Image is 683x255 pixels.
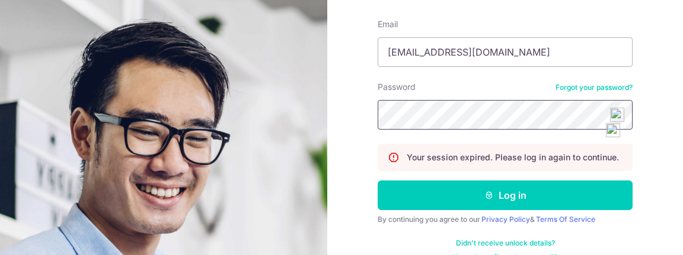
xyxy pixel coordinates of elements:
[536,215,595,224] a: Terms Of Service
[407,151,619,163] p: Your session expired. Please log in again to continue.
[378,18,398,30] label: Email
[606,123,620,137] img: npw-badge-icon-locked.svg
[610,108,624,122] img: npw-badge-icon-locked.svg
[456,238,555,248] a: Didn't receive unlock details?
[378,215,633,224] div: By continuing you agree to our &
[378,37,633,67] input: Enter your Email
[556,83,633,92] a: Forgot your password?
[481,215,530,224] a: Privacy Policy
[378,81,416,93] label: Password
[378,180,633,210] button: Log in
